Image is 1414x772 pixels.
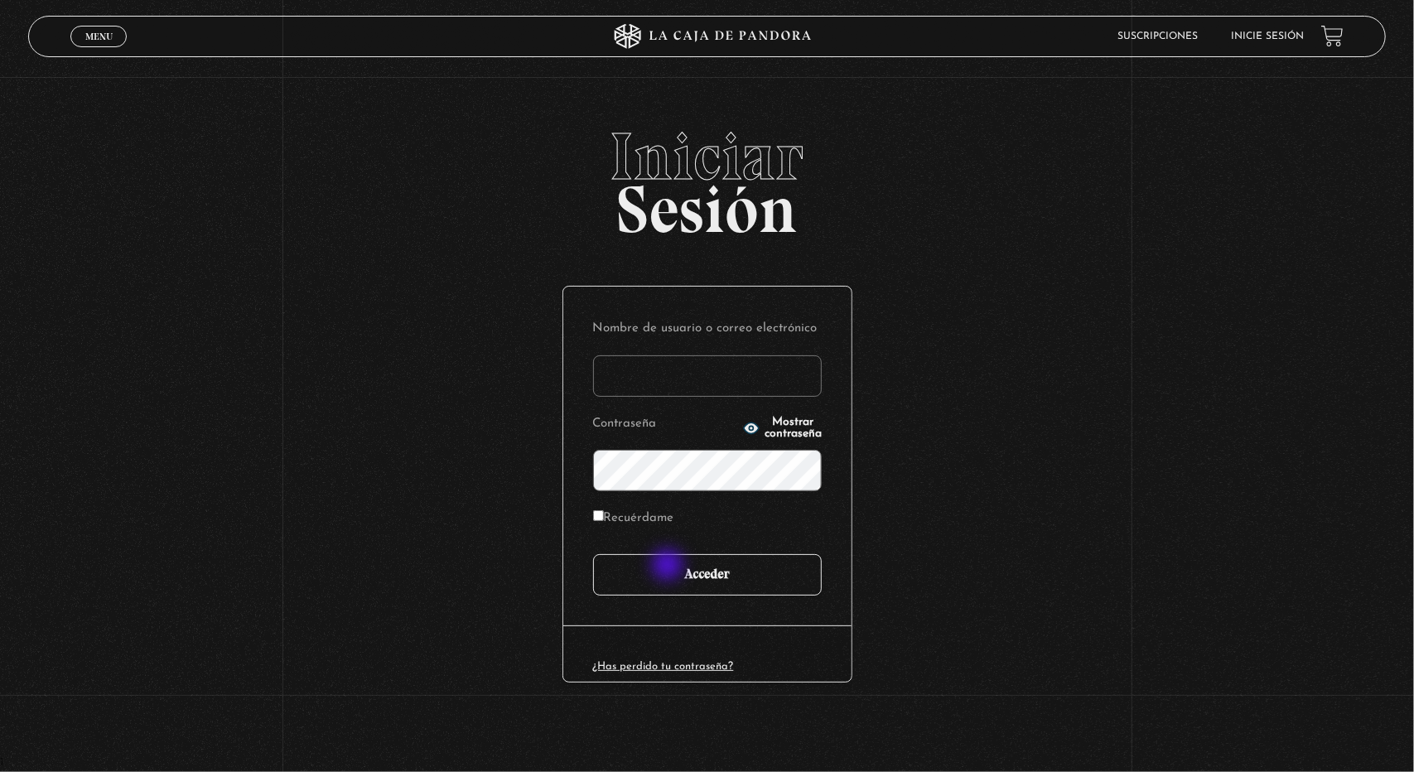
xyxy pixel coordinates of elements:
[593,510,604,521] input: Recuérdame
[593,661,734,672] a: ¿Has perdido tu contraseña?
[85,31,113,41] span: Menu
[593,316,822,342] label: Nombre de usuario o correo electrónico
[28,123,1386,229] h2: Sesión
[765,417,822,440] span: Mostrar contraseña
[593,554,822,596] input: Acceder
[80,45,118,56] span: Cerrar
[1232,31,1305,41] a: Inicie sesión
[593,506,674,532] label: Recuérdame
[1118,31,1199,41] a: Suscripciones
[743,417,822,440] button: Mostrar contraseña
[28,123,1386,190] span: Iniciar
[593,412,739,437] label: Contraseña
[1321,25,1344,47] a: View your shopping cart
